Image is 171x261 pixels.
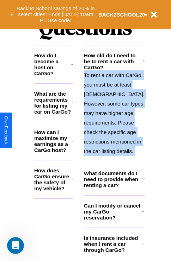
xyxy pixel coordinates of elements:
[98,12,145,18] b: BACK2SCHOOL20
[84,52,142,70] h3: How old do I need to be to rent a car with CarGo?
[13,4,98,25] button: Back to School savings of 20% in select cities! Ends [DATE] 10am PT.Use code:
[34,91,72,115] h3: What are the requirements for listing my car on CarGo?
[84,235,142,253] h3: Is insurance included when I rent a car through CarGo?
[34,129,72,153] h3: How can I maximize my earnings as a CarGo host?
[7,237,24,254] iframe: Intercom live chat
[84,170,142,188] h3: What documents do I need to provide when renting a car?
[34,167,72,191] h3: How does CarGo ensure the safety of my vehicle?
[84,203,142,221] h3: Can I modify or cancel my CarGo reservation?
[4,116,8,145] div: Give Feedback
[34,52,71,76] h3: How do I become a host on CarGo?
[84,70,145,156] p: To rent a car with CarGo, you must be at least [DEMOGRAPHIC_DATA]. However, some car types may ha...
